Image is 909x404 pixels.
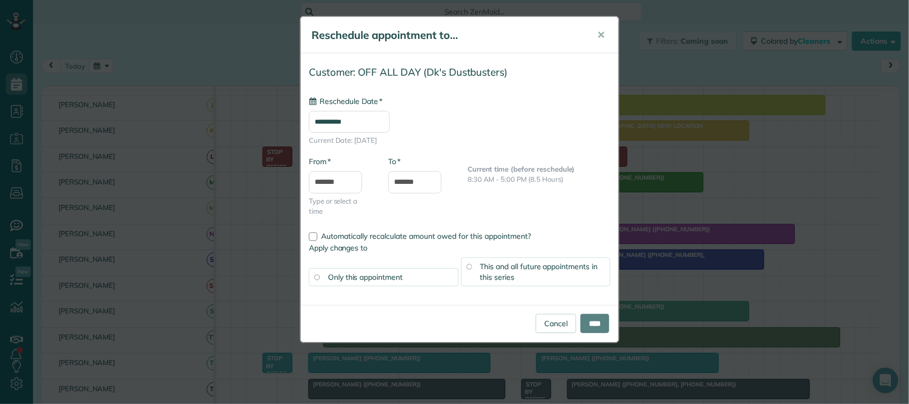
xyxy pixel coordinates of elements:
span: Only this appointment [328,272,403,282]
span: Automatically recalculate amount owed for this appointment? [321,231,531,241]
label: To [388,156,400,167]
label: Reschedule Date [309,96,382,107]
label: From [309,156,331,167]
label: Apply changes to [309,243,610,253]
span: Type or select a time [309,196,372,216]
b: Current time (before reschedule) [468,165,575,173]
h4: Customer: OFF ALL DAY (Dk's Dustbusters) [309,67,610,78]
span: ✕ [597,29,605,41]
p: 8:30 AM - 5:00 PM (8.5 Hours) [468,174,610,184]
h5: Reschedule appointment to... [312,28,582,43]
span: This and all future appointments in this series [480,262,598,282]
a: Cancel [536,314,576,333]
span: Current Date: [DATE] [309,135,610,146]
input: This and all future appointments in this series [466,264,472,269]
input: Only this appointment [314,274,320,280]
